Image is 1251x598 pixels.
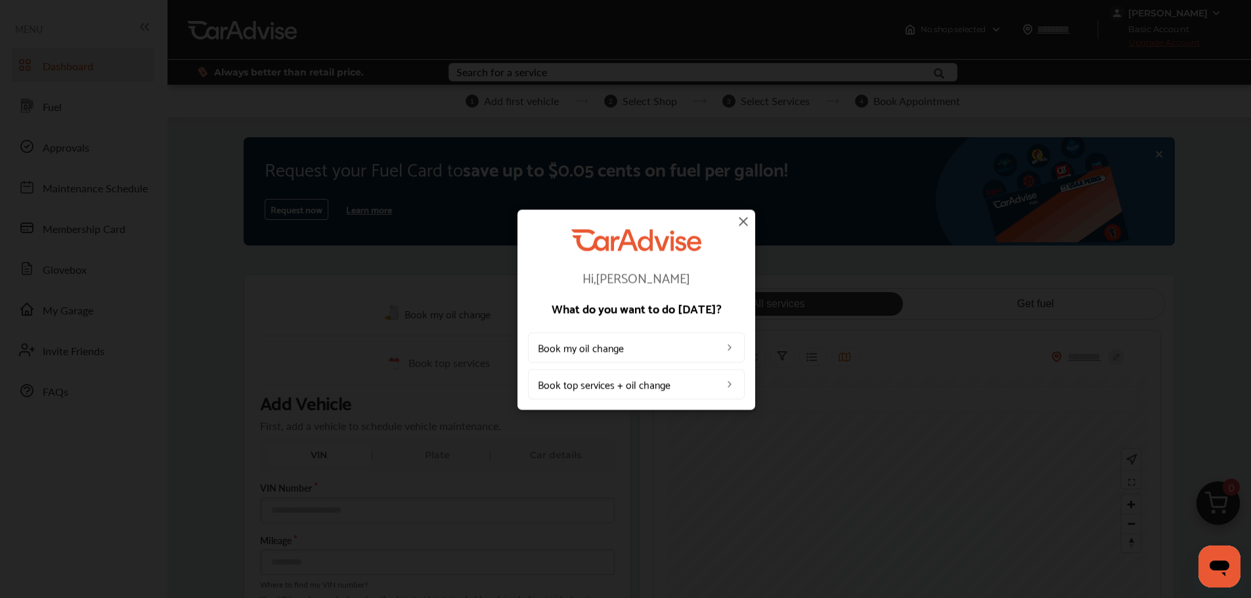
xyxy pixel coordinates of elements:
img: left_arrow_icon.0f472efe.svg [724,342,735,352]
p: What do you want to do [DATE]? [528,302,745,314]
img: left_arrow_icon.0f472efe.svg [724,379,735,389]
a: Book top services + oil change [528,369,745,399]
p: Hi, [PERSON_NAME] [528,270,745,284]
img: CarAdvise Logo [571,229,701,251]
iframe: Button to launch messaging window [1198,545,1240,587]
a: Book my oil change [528,332,745,362]
img: close-icon.a004319c.svg [735,213,751,229]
